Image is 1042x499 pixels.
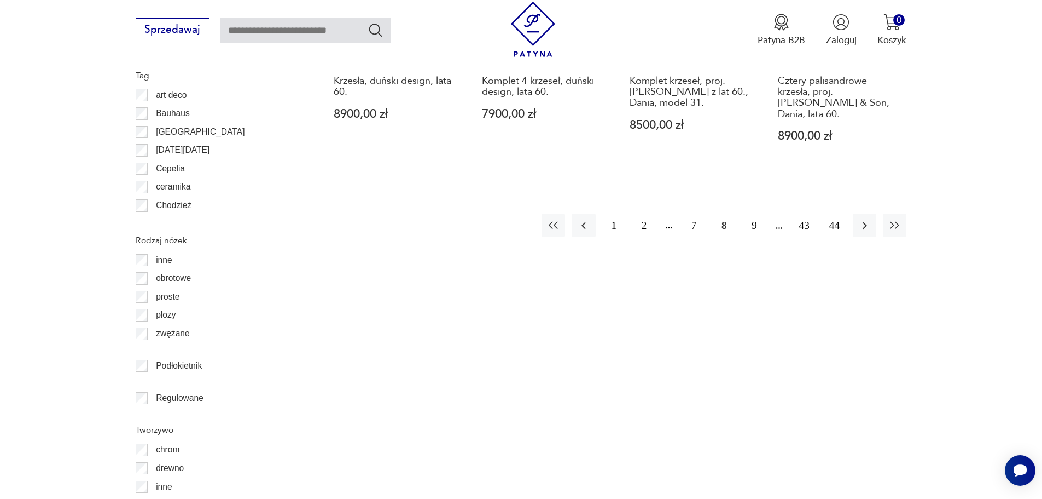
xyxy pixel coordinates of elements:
p: Cepelia [156,162,185,176]
button: Patyna B2B [758,14,805,47]
h3: Komplet krzeseł, proj. [PERSON_NAME] z lat 60., Dania, model 31. [630,76,753,109]
h3: Cztery palisandrowe krzesła, proj. [PERSON_NAME] & Son, Dania, lata 60. [778,76,901,121]
p: zwężane [156,326,190,341]
h3: Krzesła, duński design, lata 60. [334,76,457,98]
p: Tag [136,68,296,83]
p: 7900,00 zł [482,108,605,120]
a: Ikona medaluPatyna B2B [758,14,805,47]
button: 43 [793,214,816,237]
button: 8 [712,214,736,237]
p: [GEOGRAPHIC_DATA] [156,125,245,139]
p: [DATE][DATE] [156,143,209,157]
button: 9 [742,214,766,237]
p: inne [156,253,172,267]
button: 0Koszyk [877,14,906,47]
p: obrotowe [156,271,191,285]
p: ceramika [156,180,190,194]
p: chrom [156,443,179,457]
p: Podłokietnik [156,359,202,373]
p: Bauhaus [156,106,190,121]
p: drewno [156,461,184,475]
button: Zaloguj [826,14,857,47]
p: płozy [156,308,176,322]
img: Ikona koszyka [883,14,900,31]
p: Zaloguj [826,34,857,47]
p: Rodzaj nóżek [136,233,296,248]
button: Sprzedawaj [136,18,209,42]
a: Sprzedawaj [136,26,209,35]
p: Chodzież [156,198,191,213]
p: 8900,00 zł [334,108,457,120]
button: 1 [602,214,626,237]
img: Patyna - sklep z meblami i dekoracjami vintage [505,2,561,57]
button: Szukaj [368,22,383,38]
p: Regulowane [156,391,203,405]
h3: Komplet 4 krzeseł, duński design, lata 60. [482,76,605,98]
p: art deco [156,88,187,102]
button: 7 [682,214,706,237]
img: Ikona medalu [773,14,790,31]
button: 2 [632,214,656,237]
p: Ćmielów [156,217,189,231]
img: Ikonka użytkownika [833,14,849,31]
p: inne [156,480,172,494]
button: 44 [823,214,846,237]
p: 8900,00 zł [778,130,901,142]
p: Koszyk [877,34,906,47]
div: 0 [893,14,905,26]
p: proste [156,290,179,304]
iframe: Smartsupp widget button [1005,455,1035,486]
p: Patyna B2B [758,34,805,47]
p: 8500,00 zł [630,119,753,131]
p: Tworzywo [136,423,296,437]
